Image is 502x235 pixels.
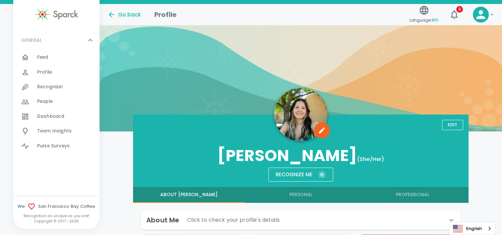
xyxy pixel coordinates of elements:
a: Sparck logo [13,7,100,22]
a: Feed [13,50,100,65]
p: Click to check your profile's details [187,216,280,224]
span: People [37,98,53,105]
span: Language: [409,16,438,25]
div: Language [449,222,495,235]
a: Profile [13,65,100,80]
span: en [432,16,438,24]
span: (She/Her) [357,155,384,163]
button: Go back [108,11,141,19]
img: Sparck logo [35,7,78,22]
span: Recognize! [37,84,63,90]
img: Picture of Annabel Su [274,88,327,141]
button: 3 [446,7,462,23]
button: Edit [442,120,463,130]
span: Profile [37,69,52,76]
button: Recognize meSparck logo white [268,168,333,182]
span: 3 [456,6,463,13]
a: Pulse Surveys [13,139,100,153]
span: Pulse Surveys [37,143,70,149]
span: We San Francisco Bay Coffee [13,202,100,210]
h6: About Me [146,215,179,225]
a: Recognize! [13,80,100,94]
a: Team Insights [13,124,100,138]
h1: Profile [154,9,177,20]
div: GENERAL [13,30,100,50]
span: Team Insights [37,128,72,134]
div: full width tabs [133,187,468,203]
a: English [450,222,495,235]
button: About [PERSON_NAME] [133,187,245,203]
a: People [13,94,100,109]
button: Personal [245,187,357,203]
p: Copyright © 2017 - 2025 [13,218,100,224]
aside: Language selected: English [449,222,495,235]
span: Dashboard [37,113,64,120]
div: GENERAL [13,50,100,156]
p: GENERAL [21,37,42,43]
div: About MeClick to check your profile's details [141,211,461,229]
div: Recognize me [270,165,313,179]
a: Dashboard [13,109,100,124]
img: Sparck logo white [318,171,326,179]
button: Professional [357,187,468,203]
p: Recognition as unique as you are! [13,213,100,218]
span: Feed [37,54,48,61]
h3: [PERSON_NAME] [133,146,468,165]
button: Language:en [407,3,441,27]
